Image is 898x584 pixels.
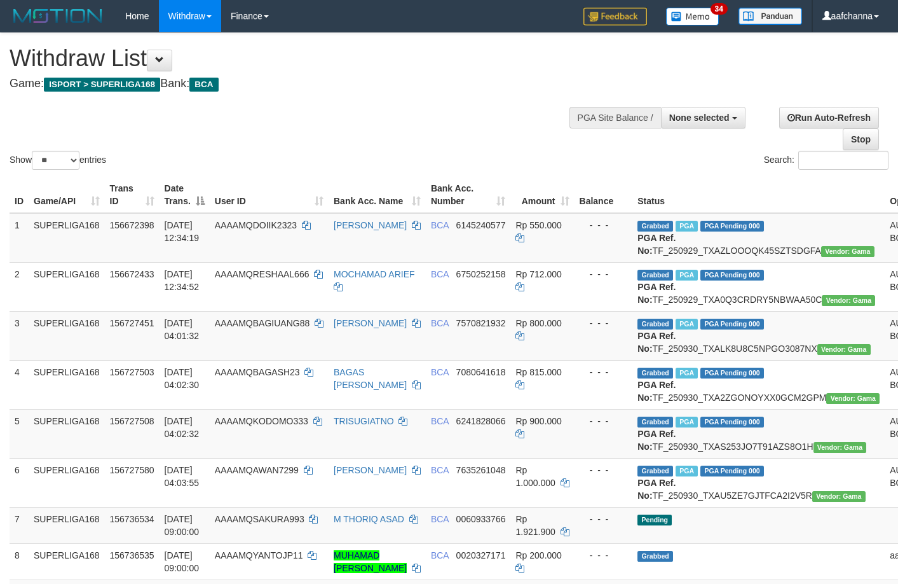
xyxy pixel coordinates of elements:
span: 156672433 [110,269,154,279]
td: SUPERLIGA168 [29,543,105,580]
span: [DATE] 04:03:55 [165,465,200,488]
span: Grabbed [637,270,673,281]
div: - - - [580,415,628,428]
label: Show entries [10,151,106,170]
td: 3 [10,311,29,360]
span: Grabbed [637,466,673,476]
span: 156672398 [110,220,154,230]
span: Vendor URL: https://trx31.1velocity.biz [812,491,866,502]
div: PGA Site Balance / [569,107,661,129]
span: AAAAMQDOIIK2323 [215,220,297,230]
img: panduan.png [738,8,802,25]
select: Showentries [32,151,79,170]
td: TF_250930_TXALK8U8C5NPGO3087NX [632,311,885,360]
th: Date Trans.: activate to sort column descending [160,177,210,213]
a: Stop [843,129,879,150]
a: MUHAMAD [PERSON_NAME] [334,550,407,573]
a: [PERSON_NAME] [334,220,407,230]
span: BCA [431,465,449,475]
b: PGA Ref. No: [637,429,676,452]
span: Rp 900.000 [515,416,561,426]
td: TF_250930_TXAS253JO7T91AZS8O1H [632,409,885,458]
div: - - - [580,464,628,476]
th: User ID: activate to sort column ascending [210,177,329,213]
span: 156727580 [110,465,154,475]
span: Marked by aafsoycanthlai [676,270,698,281]
td: 2 [10,262,29,311]
th: Game/API: activate to sort column ascending [29,177,105,213]
span: Copy 7080641618 to clipboard [456,367,506,377]
div: - - - [580,513,628,525]
span: PGA Pending [700,270,764,281]
span: AAAAMQYANTOJP11 [215,550,303,560]
a: MOCHAMAD ARIEF [334,269,415,279]
span: [DATE] 09:00:00 [165,550,200,573]
img: Button%20Memo.svg [666,8,719,25]
span: Marked by aafchoeunmanni [676,417,698,428]
a: [PERSON_NAME] [334,465,407,475]
a: Run Auto-Refresh [779,107,879,129]
span: Marked by aafchoeunmanni [676,368,698,379]
th: ID [10,177,29,213]
span: Grabbed [637,417,673,428]
b: PGA Ref. No: [637,478,676,501]
td: TF_250930_TXA2ZGONOYXX0GCM2GPM [632,360,885,409]
span: BCA [431,367,449,377]
span: Grabbed [637,221,673,232]
span: AAAAMQBAGIUANG88 [215,318,310,328]
span: Copy 6750252158 to clipboard [456,269,506,279]
span: Rp 550.000 [515,220,561,230]
span: None selected [669,113,730,123]
th: Bank Acc. Number: activate to sort column ascending [426,177,511,213]
h4: Game: Bank: [10,78,586,90]
a: TRISUGIATNO [334,416,394,426]
td: SUPERLIGA168 [29,458,105,507]
a: BAGAS [PERSON_NAME] [334,367,407,390]
span: Rp 1.921.900 [515,514,555,537]
span: ISPORT > SUPERLIGA168 [44,78,160,92]
th: Amount: activate to sort column ascending [510,177,574,213]
a: M THORIQ ASAD [334,514,404,524]
span: BCA [431,550,449,560]
span: Copy 6145240577 to clipboard [456,220,506,230]
span: Rp 200.000 [515,550,561,560]
span: Grabbed [637,551,673,562]
img: Feedback.jpg [583,8,647,25]
span: BCA [431,416,449,426]
span: [DATE] 12:34:19 [165,220,200,243]
span: Vendor URL: https://trx31.1velocity.biz [826,393,880,404]
th: Status [632,177,885,213]
div: - - - [580,219,628,232]
span: PGA Pending [700,466,764,476]
span: BCA [431,220,449,230]
td: TF_250930_TXAU5ZE7GJTFCA2I2V5R [632,458,885,507]
span: Rp 815.000 [515,367,561,377]
span: Copy 0020327171 to clipboard [456,550,506,560]
span: [DATE] 04:02:30 [165,367,200,390]
span: Grabbed [637,368,673,379]
span: PGA Pending [700,368,764,379]
span: Vendor URL: https://trx31.1velocity.biz [821,246,874,257]
span: Copy 7570821932 to clipboard [456,318,506,328]
div: - - - [580,268,628,281]
td: 6 [10,458,29,507]
td: TF_250929_TXA0Q3CRDRY5NBWAA50C [632,262,885,311]
th: Bank Acc. Name: activate to sort column ascending [329,177,426,213]
button: None selected [661,107,745,129]
div: - - - [580,366,628,379]
img: MOTION_logo.png [10,6,106,25]
b: PGA Ref. No: [637,331,676,354]
span: PGA Pending [700,221,764,232]
span: Copy 6241828066 to clipboard [456,416,506,426]
a: [PERSON_NAME] [334,318,407,328]
label: Search: [764,151,888,170]
span: 156736535 [110,550,154,560]
span: BCA [189,78,218,92]
span: 34 [711,3,728,15]
span: [DATE] 09:00:00 [165,514,200,537]
span: [DATE] 12:34:52 [165,269,200,292]
td: SUPERLIGA168 [29,360,105,409]
b: PGA Ref. No: [637,282,676,305]
span: Rp 1.000.000 [515,465,555,488]
td: SUPERLIGA168 [29,409,105,458]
